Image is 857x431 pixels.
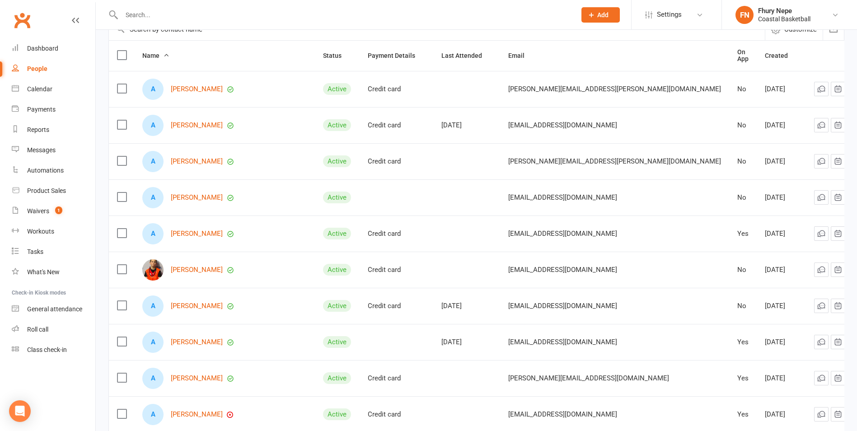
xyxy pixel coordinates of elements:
div: Alexis [142,223,164,244]
a: Tasks [12,242,95,262]
a: [PERSON_NAME] [171,122,223,129]
div: [DATE] [441,122,492,129]
div: Yes [737,375,749,382]
div: Credit card [368,85,425,93]
a: General attendance kiosk mode [12,299,95,319]
div: Dashboard [27,45,58,52]
a: What's New [12,262,95,282]
div: Roll call [27,326,48,333]
div: Credit card [368,266,425,274]
div: Addison [142,115,164,136]
div: [DATE] [765,230,798,238]
div: Workouts [27,228,54,235]
div: Calendar [27,85,52,93]
div: Payments [27,106,56,113]
input: Search... [119,9,570,21]
button: Name [142,50,169,61]
div: No [737,85,749,93]
div: Active [323,192,351,203]
div: Credit card [368,122,425,129]
span: [EMAIL_ADDRESS][DOMAIN_NAME] [508,406,617,423]
a: Product Sales [12,181,95,201]
a: Dashboard [12,38,95,59]
div: [DATE] [765,158,798,165]
span: [PERSON_NAME][EMAIL_ADDRESS][DOMAIN_NAME] [508,370,669,387]
div: Active [323,264,351,276]
span: Name [142,52,169,59]
div: No [737,122,749,129]
span: 1 [55,206,62,214]
a: Roll call [12,319,95,340]
a: People [12,59,95,79]
div: [DATE] [441,302,492,310]
span: Last Attended [441,52,492,59]
th: On App [729,41,757,71]
div: Active [323,336,351,348]
span: [EMAIL_ADDRESS][DOMAIN_NAME] [508,333,617,351]
div: Fhury Nepe [758,7,810,15]
a: Calendar [12,79,95,99]
div: Product Sales [27,187,66,194]
a: Workouts [12,221,95,242]
div: Active [323,300,351,312]
div: Open Intercom Messenger [9,400,31,422]
a: [PERSON_NAME] [171,230,223,238]
div: Class check-in [27,346,67,353]
span: Payment Details [368,52,425,59]
div: Yes [737,338,749,346]
div: No [737,194,749,201]
span: Created [765,52,798,59]
div: [DATE] [765,266,798,274]
a: [PERSON_NAME] [171,194,223,201]
button: Created [765,50,798,61]
div: Waivers [27,207,49,215]
div: Active [323,372,351,384]
a: [PERSON_NAME] [171,338,223,346]
span: Settings [657,5,682,25]
div: People [27,65,47,72]
div: Active [323,119,351,131]
div: No [737,158,749,165]
div: Alfred [142,295,164,317]
div: No [737,266,749,274]
span: [EMAIL_ADDRESS][DOMAIN_NAME] [508,189,617,206]
a: [PERSON_NAME] [171,411,223,418]
a: [PERSON_NAME] [171,85,223,93]
a: Automations [12,160,95,181]
div: [DATE] [765,302,798,310]
div: Active [323,228,351,239]
a: Clubworx [11,9,33,32]
a: [PERSON_NAME] [171,158,223,165]
a: Payments [12,99,95,120]
div: Active [323,155,351,167]
a: [PERSON_NAME] [171,266,223,274]
img: Alfie [142,259,164,281]
div: Anthony [142,404,164,425]
span: [PERSON_NAME][EMAIL_ADDRESS][PERSON_NAME][DOMAIN_NAME] [508,80,721,98]
span: [EMAIL_ADDRESS][DOMAIN_NAME] [508,225,617,242]
span: Email [508,52,534,59]
a: Waivers 1 [12,201,95,221]
div: Active [323,408,351,420]
div: [DATE] [765,375,798,382]
span: Add [597,11,609,19]
div: Tasks [27,248,43,255]
div: [DATE] [765,122,798,129]
div: Anneliese [142,368,164,389]
div: [DATE] [765,338,798,346]
div: Credit card [368,375,425,382]
div: Messages [27,146,56,154]
button: Add [581,7,620,23]
div: Yes [737,411,749,418]
div: What's New [27,268,60,276]
button: Status [323,50,351,61]
div: Adele [142,187,164,208]
a: [PERSON_NAME] [171,375,223,382]
div: [DATE] [765,411,798,418]
span: [EMAIL_ADDRESS][DOMAIN_NAME] [508,117,617,134]
button: Payment Details [368,50,425,61]
div: Credit card [368,411,425,418]
span: Status [323,52,351,59]
div: [DATE] [765,194,798,201]
div: [DATE] [441,338,492,346]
